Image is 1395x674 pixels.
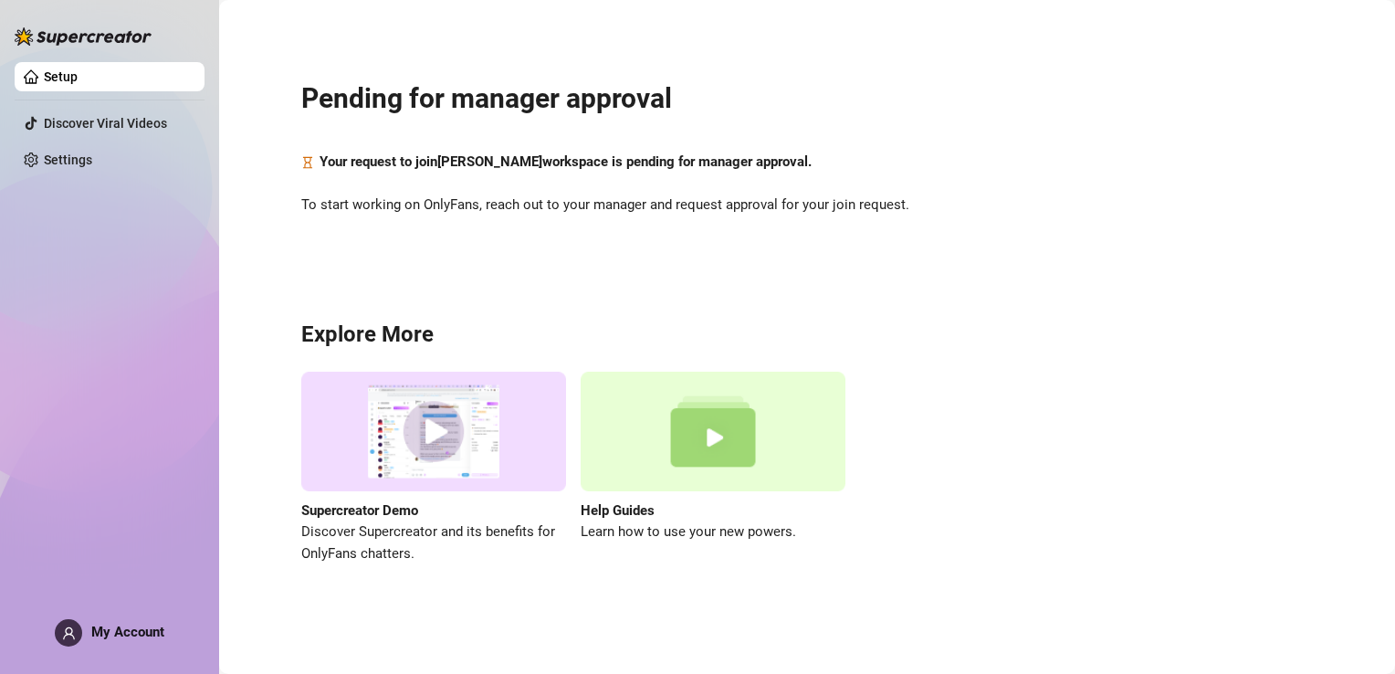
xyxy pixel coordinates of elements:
img: logo-BBDzfeDw.svg [15,27,152,46]
a: Supercreator DemoDiscover Supercreator and its benefits for OnlyFans chatters. [301,372,566,564]
img: supercreator demo [301,372,566,491]
strong: Supercreator Demo [301,502,418,519]
strong: Your request to join [PERSON_NAME] workspace is pending for manager approval. [320,153,812,170]
img: help guides [581,372,845,491]
a: Settings [44,153,92,167]
span: Discover Supercreator and its benefits for OnlyFans chatters. [301,521,566,564]
span: user [62,627,76,640]
span: hourglass [301,152,314,174]
a: Help GuidesLearn how to use your new powers. [581,372,845,564]
span: To start working on OnlyFans, reach out to your manager and request approval for your join request. [301,195,1313,216]
a: Setup [44,69,78,84]
a: Discover Viral Videos [44,116,167,131]
strong: Help Guides [581,502,655,519]
span: Learn how to use your new powers. [581,521,845,543]
span: My Account [91,624,164,640]
h2: Pending for manager approval [301,81,1313,116]
h3: Explore More [301,321,1313,350]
